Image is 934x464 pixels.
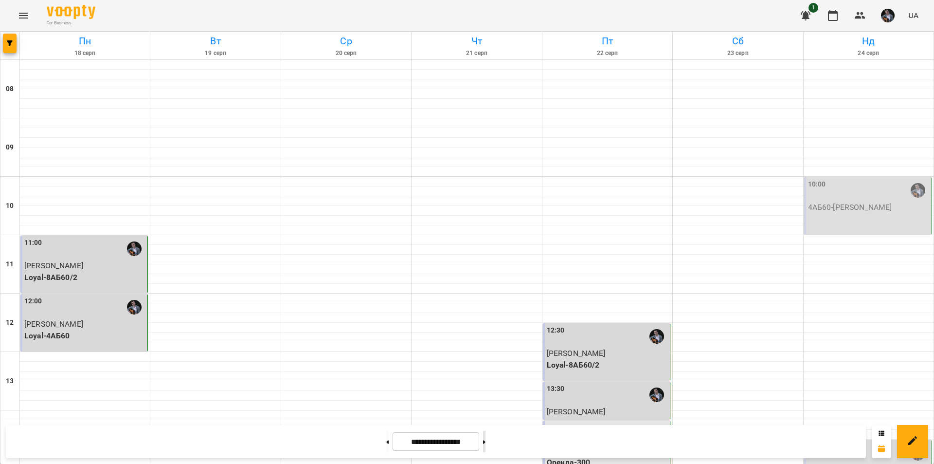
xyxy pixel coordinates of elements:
span: UA [908,10,918,20]
p: Loyal-8АБ60/2 [547,359,668,371]
p: 4АБ60 - [PERSON_NAME] [808,202,929,213]
h6: 12 [6,317,14,328]
p: 4АБ45 [547,418,668,429]
span: [PERSON_NAME] [24,261,83,270]
img: Voopty Logo [47,5,95,19]
h6: Пн [21,34,148,49]
label: 12:30 [547,325,565,336]
button: Menu [12,4,35,27]
h6: 21 серп [413,49,540,58]
h6: Пт [544,34,671,49]
h6: Сб [674,34,801,49]
h6: 11 [6,259,14,270]
label: 10:00 [808,179,826,190]
h6: 08 [6,84,14,94]
h6: 24 серп [805,49,932,58]
span: [PERSON_NAME] [24,319,83,329]
label: 11:00 [24,238,42,248]
span: [PERSON_NAME] [547,349,606,358]
h6: 22 серп [544,49,671,58]
h6: 20 серп [283,49,410,58]
h6: Вт [152,34,279,49]
label: 12:00 [24,296,42,307]
span: 1 [808,3,818,13]
img: Олексій КОЧЕТОВ [649,329,664,344]
h6: Нд [805,34,932,49]
img: Олексій КОЧЕТОВ [127,241,142,256]
span: For Business [47,20,95,26]
p: Loyal-8АБ60/2 [24,272,145,283]
h6: 13 [6,376,14,387]
span: [PERSON_NAME] [547,407,606,416]
h6: 09 [6,142,14,153]
h6: Ср [283,34,410,49]
h6: 10 [6,201,14,211]
img: Олексій КОЧЕТОВ [911,183,925,198]
img: Олексій КОЧЕТОВ [649,388,664,402]
h6: 19 серп [152,49,279,58]
img: Олексій КОЧЕТОВ [127,300,142,315]
p: Loyal-4АБ60 [24,330,145,342]
h6: 23 серп [674,49,801,58]
label: 13:30 [547,384,565,394]
img: d409717b2cc07cfe90b90e756120502c.jpg [881,9,895,22]
button: UA [904,6,922,24]
h6: 18 серп [21,49,148,58]
h6: Чт [413,34,540,49]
